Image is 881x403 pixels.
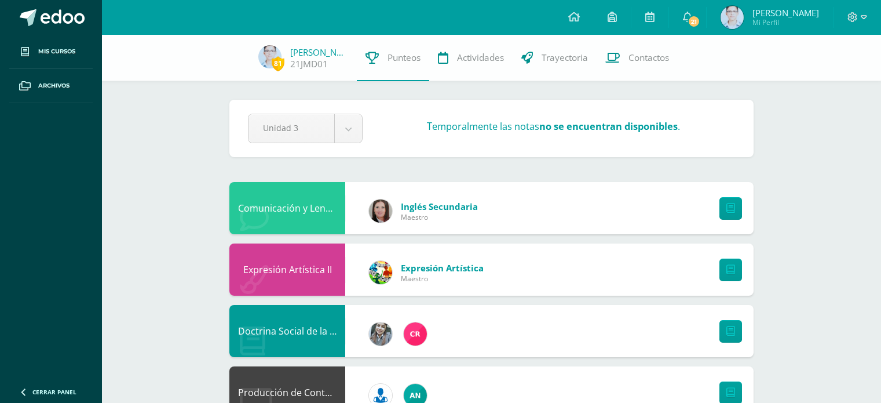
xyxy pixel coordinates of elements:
a: Punteos [357,35,429,81]
div: Doctrina Social de la Iglesia [229,305,345,357]
img: 8af0450cf43d44e38c4a1497329761f3.png [369,199,392,223]
h3: Temporalmente las notas . [427,119,680,133]
a: [PERSON_NAME] [290,46,348,58]
img: 159e24a6ecedfdf8f489544946a573f0.png [369,261,392,284]
span: 21 [688,15,700,28]
span: Maestro [401,274,484,284]
span: Mis cursos [38,47,75,56]
span: Expresión Artística [401,262,484,274]
a: Actividades [429,35,513,81]
a: Archivos [9,69,93,103]
span: Mi Perfil [752,17,819,27]
strong: no se encuentran disponibles [539,119,678,133]
span: Contactos [628,52,669,64]
div: Expresión Artística II [229,244,345,296]
span: Trayectoria [542,52,588,64]
span: Maestro [401,212,478,222]
a: Unidad 3 [248,114,362,143]
a: Trayectoria [513,35,597,81]
a: 21JMD01 [290,58,328,70]
img: 840e47d4d182e438aac412ae8425ac5b.png [721,6,744,29]
img: 840e47d4d182e438aac412ae8425ac5b.png [258,45,282,68]
span: [PERSON_NAME] [752,7,819,19]
img: 866c3f3dc5f3efb798120d7ad13644d9.png [404,322,427,346]
span: 81 [272,56,284,71]
span: Archivos [38,81,70,90]
span: Actividades [457,52,504,64]
div: Comunicación y Lenguaje L3 Inglés [229,182,345,234]
span: Unidad 3 [263,114,320,141]
span: Punteos [388,52,421,64]
a: Contactos [597,35,678,81]
img: cba4c69ace659ae4cf02a5761d9a2473.png [369,322,392,346]
span: Cerrar panel [32,388,76,396]
span: Inglés Secundaria [401,201,478,212]
a: Mis cursos [9,35,93,69]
